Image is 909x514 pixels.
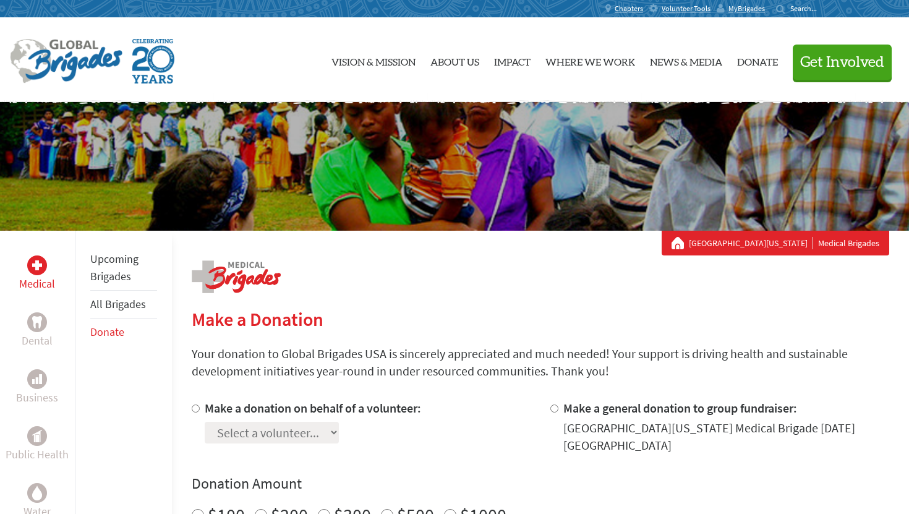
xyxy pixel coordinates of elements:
[27,312,47,332] div: Dental
[90,246,157,291] li: Upcoming Brigades
[90,319,157,346] li: Donate
[27,426,47,446] div: Public Health
[737,28,778,92] a: Donate
[192,345,889,380] p: Your donation to Global Brigades USA is sincerely appreciated and much needed! Your support is dr...
[662,4,711,14] span: Volunteer Tools
[545,28,635,92] a: Where We Work
[90,291,157,319] li: All Brigades
[32,374,42,384] img: Business
[32,260,42,270] img: Medical
[615,4,643,14] span: Chapters
[27,255,47,275] div: Medical
[192,260,281,293] img: logo-medical.png
[6,426,69,463] a: Public HealthPublic Health
[192,308,889,330] h2: Make a Donation
[22,312,53,349] a: DentalDental
[32,486,42,500] img: Water
[563,400,797,416] label: Make a general donation to group fundraiser:
[430,28,479,92] a: About Us
[16,369,58,406] a: BusinessBusiness
[790,4,826,13] input: Search...
[331,28,416,92] a: Vision & Mission
[19,255,55,293] a: MedicalMedical
[32,316,42,328] img: Dental
[132,39,174,84] img: Global Brigades Celebrating 20 Years
[793,45,892,80] button: Get Involved
[689,237,813,249] a: [GEOGRAPHIC_DATA][US_STATE]
[650,28,722,92] a: News & Media
[27,369,47,389] div: Business
[10,39,122,84] img: Global Brigades Logo
[27,483,47,503] div: Water
[90,297,146,311] a: All Brigades
[6,446,69,463] p: Public Health
[672,237,879,249] div: Medical Brigades
[800,55,884,70] span: Get Involved
[563,419,889,454] div: [GEOGRAPHIC_DATA][US_STATE] Medical Brigade [DATE] [GEOGRAPHIC_DATA]
[192,474,889,494] h4: Donation Amount
[494,28,531,92] a: Impact
[22,332,53,349] p: Dental
[90,252,139,283] a: Upcoming Brigades
[19,275,55,293] p: Medical
[205,400,421,416] label: Make a donation on behalf of a volunteer:
[728,4,765,14] span: MyBrigades
[32,430,42,442] img: Public Health
[90,325,124,339] a: Donate
[16,389,58,406] p: Business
